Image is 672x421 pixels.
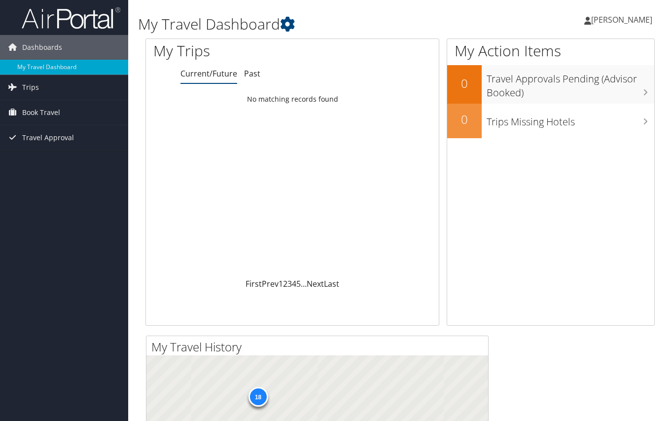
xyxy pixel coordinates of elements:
[447,75,482,92] h2: 0
[248,386,268,406] div: 18
[447,40,654,61] h1: My Action Items
[447,111,482,128] h2: 0
[287,278,292,289] a: 3
[180,68,237,79] a: Current/Future
[138,14,488,35] h1: My Travel Dashboard
[301,278,307,289] span: …
[22,75,39,100] span: Trips
[153,40,310,61] h1: My Trips
[246,278,262,289] a: First
[22,6,120,30] img: airportal-logo.png
[292,278,296,289] a: 4
[146,90,439,108] td: No matching records found
[584,5,662,35] a: [PERSON_NAME]
[262,278,279,289] a: Prev
[22,100,60,125] span: Book Travel
[447,65,654,103] a: 0Travel Approvals Pending (Advisor Booked)
[22,35,62,60] span: Dashboards
[244,68,260,79] a: Past
[22,125,74,150] span: Travel Approval
[279,278,283,289] a: 1
[591,14,652,25] span: [PERSON_NAME]
[307,278,324,289] a: Next
[283,278,287,289] a: 2
[324,278,339,289] a: Last
[487,110,654,129] h3: Trips Missing Hotels
[447,104,654,138] a: 0Trips Missing Hotels
[487,67,654,100] h3: Travel Approvals Pending (Advisor Booked)
[151,339,488,355] h2: My Travel History
[296,278,301,289] a: 5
